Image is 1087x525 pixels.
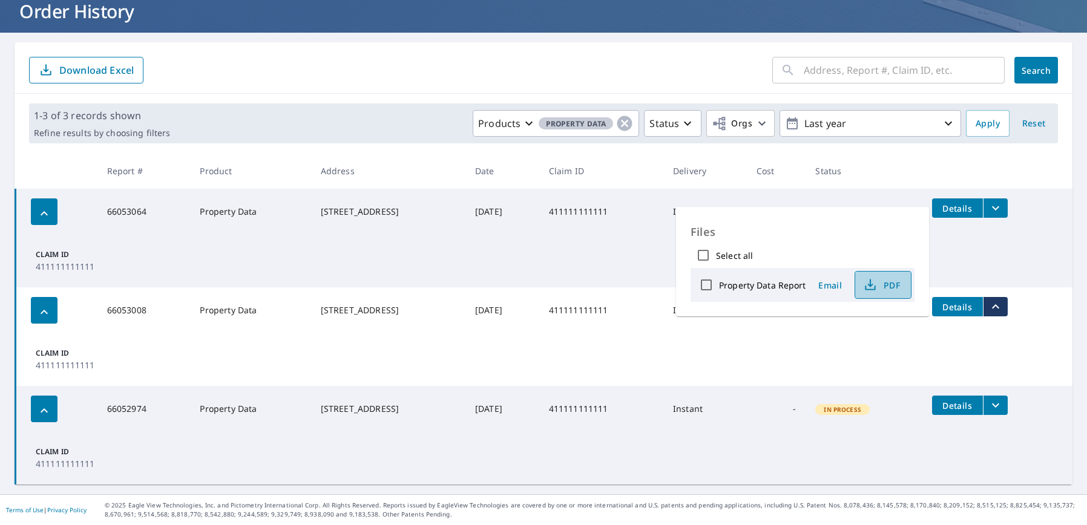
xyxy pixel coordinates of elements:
[321,403,456,415] div: [STREET_ADDRESS]
[976,116,1000,131] span: Apply
[190,287,310,333] td: Property Data
[36,249,103,260] p: Claim ID
[311,153,465,189] th: Address
[932,198,983,218] button: detailsBtn-66053064
[190,153,310,189] th: Product
[663,386,747,432] td: Instant
[719,279,806,291] label: Property Data Report
[478,116,521,131] p: Products
[649,116,679,131] p: Status
[747,386,806,432] td: -
[716,250,753,261] label: Select all
[97,386,191,432] td: 66052974
[855,271,911,299] button: PDF
[34,128,170,139] p: Refine results by choosing filters
[1014,57,1058,83] button: Search
[816,279,845,291] span: Email
[747,153,806,189] th: Cost
[473,110,639,137] button: ProductsProperty Data
[539,287,663,333] td: 411111111111
[539,386,663,432] td: 411111111111
[780,110,961,137] button: Last year
[1019,116,1048,131] span: Reset
[712,116,752,131] span: Orgs
[36,260,103,273] p: 411111111111
[706,110,775,137] button: Orgs
[811,276,850,295] button: Email
[539,153,663,189] th: Claim ID
[862,278,901,292] span: PDF
[190,189,310,235] td: Property Data
[939,400,976,411] span: Details
[47,506,87,514] a: Privacy Policy
[983,396,1008,415] button: filesDropdownBtn-66052974
[1014,110,1053,137] button: Reset
[465,386,539,432] td: [DATE]
[36,359,103,371] p: 411111111111
[983,198,1008,218] button: filesDropdownBtn-66053064
[747,189,806,235] td: -
[800,113,941,134] p: Last year
[663,153,747,189] th: Delivery
[939,203,976,214] span: Details
[1024,65,1048,76] span: Search
[36,348,103,359] p: Claim ID
[29,57,143,83] button: Download Excel
[97,189,191,235] td: 66053064
[539,189,663,235] td: 411111111111
[59,64,134,77] p: Download Excel
[804,53,1005,87] input: Address, Report #, Claim ID, etc.
[321,206,456,218] div: [STREET_ADDRESS]
[983,297,1008,316] button: filesDropdownBtn-66053008
[97,153,191,189] th: Report #
[465,287,539,333] td: [DATE]
[806,153,922,189] th: Status
[34,108,170,123] p: 1-3 of 3 records shown
[105,501,1081,519] p: © 2025 Eagle View Technologies, Inc. and Pictometry International Corp. All Rights Reserved. Repo...
[932,396,983,415] button: detailsBtn-66052974
[97,287,191,333] td: 66053008
[190,386,310,432] td: Property Data
[6,506,44,514] a: Terms of Use
[539,117,613,130] span: Property Data
[644,110,701,137] button: Status
[939,301,976,313] span: Details
[663,189,747,235] td: Instant
[932,297,983,316] button: detailsBtn-66053008
[36,446,103,457] p: Claim ID
[36,457,103,470] p: 411111111111
[6,506,87,514] p: |
[321,304,456,316] div: [STREET_ADDRESS]
[663,287,747,333] td: Instant
[691,221,915,243] p: Files
[966,110,1010,137] button: Apply
[465,189,539,235] td: [DATE]
[465,153,539,189] th: Date
[816,405,869,414] span: In Process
